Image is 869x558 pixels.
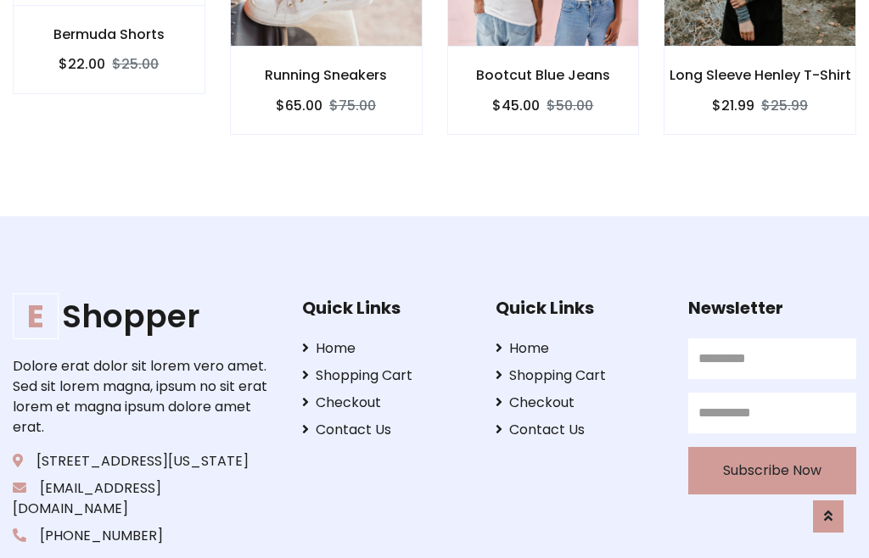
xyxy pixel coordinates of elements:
a: Checkout [302,393,470,413]
h6: Bermuda Shorts [14,26,205,42]
span: E [13,293,59,339]
p: [EMAIL_ADDRESS][DOMAIN_NAME] [13,478,276,519]
h5: Newsletter [688,298,856,318]
h6: $45.00 [492,98,540,114]
a: Contact Us [496,420,664,440]
h1: Shopper [13,298,276,336]
del: $50.00 [547,96,593,115]
h6: Running Sneakers [231,67,422,83]
del: $75.00 [329,96,376,115]
a: Home [496,338,664,359]
del: $25.00 [112,54,159,74]
h5: Quick Links [302,298,470,318]
a: Shopping Cart [302,365,470,386]
h6: $22.00 [59,56,105,72]
button: Subscribe Now [688,447,856,494]
h6: Bootcut Blue Jeans [448,67,639,83]
a: Contact Us [302,420,470,440]
h5: Quick Links [496,298,664,318]
a: Shopping Cart [496,365,664,386]
p: [PHONE_NUMBER] [13,526,276,546]
a: Home [302,338,470,359]
del: $25.99 [761,96,808,115]
a: EShopper [13,298,276,336]
p: Dolore erat dolor sit lorem vero amet. Sed sit lorem magna, ipsum no sit erat lorem et magna ipsu... [13,356,276,438]
a: Checkout [496,393,664,413]
h6: $65.00 [276,98,322,114]
h6: $21.99 [712,98,754,114]
p: [STREET_ADDRESS][US_STATE] [13,451,276,472]
h6: Long Sleeve Henley T-Shirt [664,67,855,83]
